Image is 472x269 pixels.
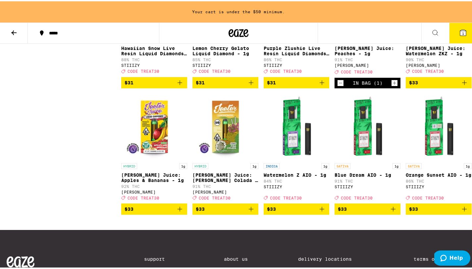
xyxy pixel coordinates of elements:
[412,195,444,199] span: CODE TREAT30
[199,68,231,72] span: CODE TREAT30
[196,79,205,84] span: $31
[335,92,400,158] img: STIIIZY - Blue Dream AIO - 1g
[406,92,472,202] a: Open page for Orange Sunset AIO - 1g from STIIIZY
[264,183,330,188] div: STIIIZY
[406,62,472,66] div: [PERSON_NAME]
[321,162,329,168] p: 1g
[335,62,400,66] div: [PERSON_NAME]
[192,62,258,66] div: STIIIZY
[335,171,400,176] p: Blue Dream AIO - 1g
[406,92,472,158] img: STIIIZY - Orange Sunset AIO - 1g
[128,68,159,72] span: CODE TREAT30
[406,162,422,168] p: SATIVA
[121,92,187,202] a: Open page for Jeeter Juice: Apples & Bananas - 1g from Jeeter
[264,178,330,182] p: 84% THC
[335,44,400,55] p: [PERSON_NAME] Juice: Peaches - 1g
[414,255,470,260] a: Terms of Service
[264,92,330,202] a: Open page for Watermelon Z AIO - 1g from STIIIZY
[406,56,472,61] p: 90% THC
[125,205,133,210] span: $33
[224,255,248,260] a: About Us
[250,162,258,168] p: 1g
[264,202,330,213] button: Add to bag
[199,195,231,199] span: CODE TREAT30
[192,44,258,55] p: Lemon Cherry Gelato Liquid Diamond - 1g
[335,162,350,168] p: SATIVA
[192,92,258,202] a: Open page for Jeeter Juice: Pina Colada - 1g from Jeeter
[264,62,330,66] div: STIIIZY
[391,78,398,85] button: Increment
[406,178,472,182] p: 86% THC
[121,189,187,193] div: [PERSON_NAME]
[264,76,330,87] button: Add to bag
[462,30,464,34] span: 1
[121,92,187,158] img: Jeeter - Jeeter Juice: Apples & Bananas - 1g
[335,202,400,213] button: Add to bag
[121,44,187,55] p: Hawaiian Snow Live Resin Liquid Diamonds - 1g
[264,44,330,55] p: Purple Zlushie Live Resin Liquid Diamonds - 1g
[335,183,400,188] div: STIIIZY
[412,68,444,72] span: CODE TREAT30
[406,44,472,55] p: [PERSON_NAME] Juice: Watermelon ZKZ - 1g
[335,56,400,61] p: 91% THC
[192,56,258,61] p: 85% THC
[121,162,137,168] p: HYBRID
[125,79,133,84] span: $31
[267,205,276,210] span: $33
[192,92,258,158] img: Jeeter - Jeeter Juice: Pina Colada - 1g
[270,68,302,72] span: CODE TREAT30
[464,162,472,168] p: 1g
[267,79,276,84] span: $31
[298,255,364,260] a: Delivery Locations
[121,183,187,187] p: 92% THC
[121,202,187,213] button: Add to bag
[196,205,205,210] span: $33
[192,171,258,182] p: [PERSON_NAME] Juice: [PERSON_NAME] Colada - 1g
[341,195,373,199] span: CODE TREAT30
[341,69,373,73] span: CODE TREAT30
[406,76,472,87] button: Add to bag
[434,249,470,266] iframe: Opens a widget where you can find more information
[406,202,472,213] button: Add to bag
[270,195,302,199] span: CODE TREAT30
[409,79,418,84] span: $33
[337,78,344,85] button: Decrement
[335,92,400,202] a: Open page for Blue Dream AIO - 1g from STIIIZY
[264,171,330,176] p: Watermelon Z AIO - 1g
[264,92,330,158] img: STIIIZY - Watermelon Z AIO - 1g
[192,183,258,187] p: 91% THC
[338,205,347,210] span: $33
[406,171,472,176] p: Orange Sunset AIO - 1g
[179,162,187,168] p: 1g
[144,255,174,260] a: Support
[409,205,418,210] span: $33
[192,189,258,193] div: [PERSON_NAME]
[121,171,187,182] p: [PERSON_NAME] Juice: Apples & Bananas - 1g
[335,178,400,182] p: 91% THC
[393,162,400,168] p: 1g
[192,202,258,213] button: Add to bag
[128,195,159,199] span: CODE TREAT30
[406,183,472,188] div: STIIIZY
[264,56,330,61] p: 86% THC
[121,62,187,66] div: STIIIZY
[121,56,187,61] p: 88% THC
[121,76,187,87] button: Add to bag
[264,162,280,168] p: INDICA
[192,76,258,87] button: Add to bag
[353,79,383,84] div: In Bag (1)
[192,162,208,168] p: HYBRID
